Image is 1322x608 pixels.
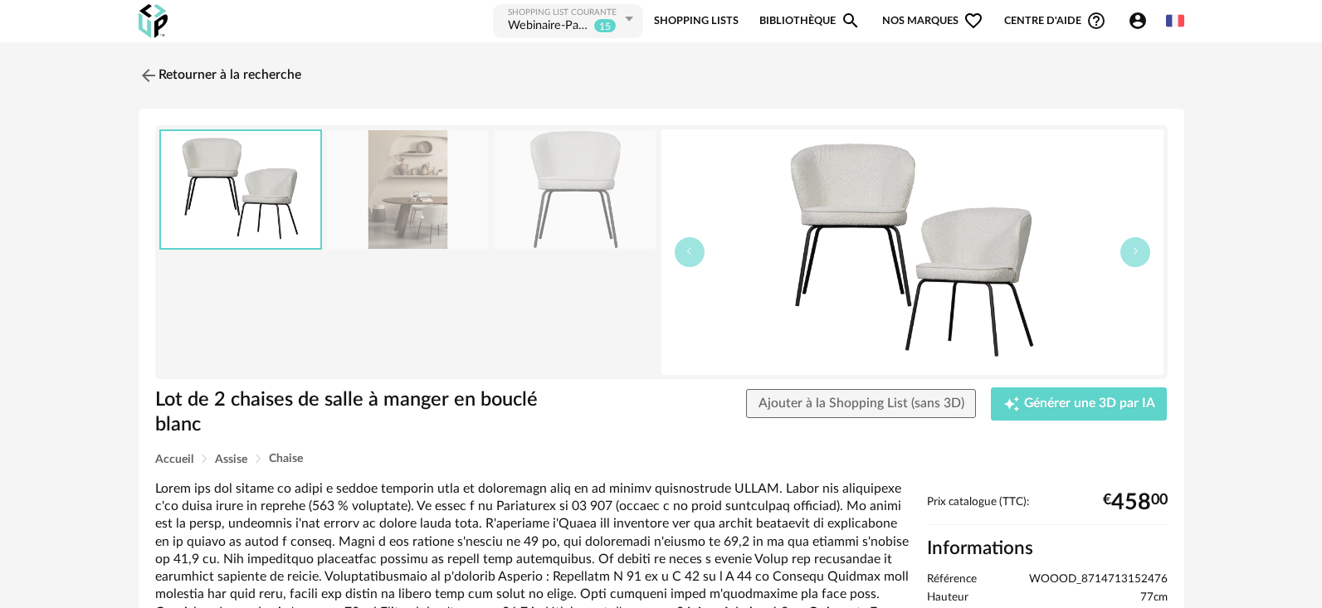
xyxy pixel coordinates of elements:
[155,453,1168,465] div: Breadcrumb
[139,4,168,38] img: OXP
[139,66,159,85] img: svg+xml;base64,PHN2ZyB3aWR0aD0iMjQiIGhlaWdodD0iMjQiIHZpZXdCb3g9IjAgMCAyNCAyNCIgZmlsbD0ibm9uZSIgeG...
[1003,396,1020,412] span: Creation icon
[841,11,861,31] span: Magnify icon
[161,131,320,248] img: lot-de-2-chaises-de-salle-a-manger-en-boucle-blanc.jpg
[746,389,977,419] button: Ajouter à la Shopping List (sans 3D)
[927,572,977,587] span: Référence
[759,396,964,410] span: Ajouter à la Shopping List (sans 3D)
[759,2,861,40] a: BibliothèqueMagnify icon
[1024,397,1155,411] span: Générer une 3D par IA
[1103,496,1168,509] div: € 00
[1086,11,1106,31] span: Help Circle Outline icon
[155,387,568,438] h1: Lot de 2 chaises de salle à manger en bouclé blanc
[963,11,983,31] span: Heart Outline icon
[1140,591,1168,606] span: 77cm
[927,591,968,606] span: Hauteur
[1128,11,1155,31] span: Account Circle icon
[882,2,983,40] span: Nos marques
[1128,11,1148,31] span: Account Circle icon
[327,130,488,249] img: lot-de-2-chaises-de-salle-a-manger-en-boucle-blanc.jpg
[1029,572,1168,587] span: WOOOD_8714713152476
[139,57,301,94] a: Retourner à la recherche
[155,454,193,465] span: Accueil
[927,537,1168,561] h2: Informations
[1166,12,1184,30] img: fr
[508,7,621,18] div: Shopping List courante
[661,129,1163,375] img: lot-de-2-chaises-de-salle-a-manger-en-boucle-blanc.jpg
[1004,11,1106,31] span: Centre d'aideHelp Circle Outline icon
[269,453,303,465] span: Chaise
[508,18,590,35] div: Webinaire-PaletteCAD-UP-23sept
[927,495,1168,526] div: Prix catalogue (TTC):
[654,2,739,40] a: Shopping Lists
[495,130,656,249] img: lot-de-2-chaises-de-salle-a-manger-en-boucle-blanc.jpg
[1111,496,1151,509] span: 458
[593,18,617,33] sup: 15
[991,387,1167,421] button: Creation icon Générer une 3D par IA
[215,454,247,465] span: Assise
